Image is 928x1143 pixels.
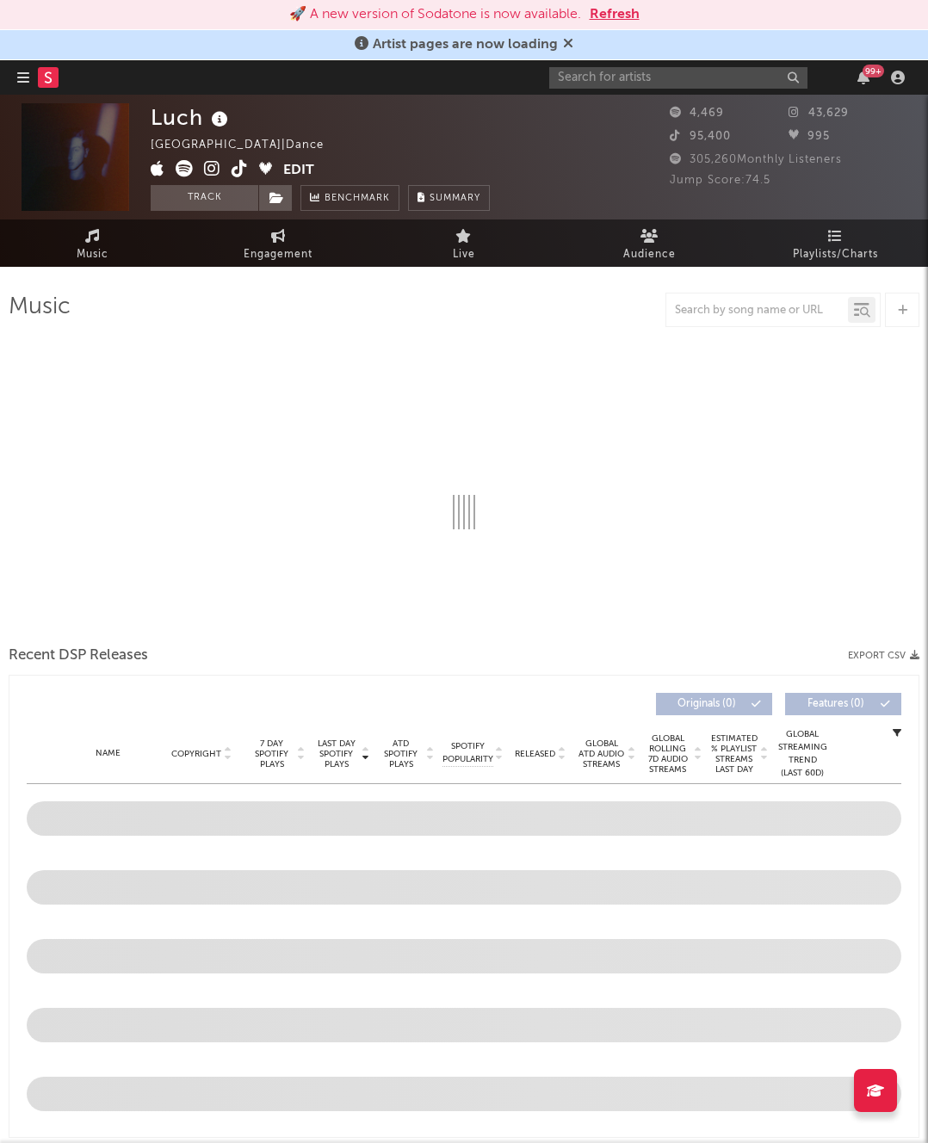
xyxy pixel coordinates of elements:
[244,244,312,265] span: Engagement
[171,749,221,759] span: Copyright
[776,728,828,780] div: Global Streaming Trend (Last 60D)
[283,160,314,182] button: Edit
[789,108,849,119] span: 43,629
[9,646,148,666] span: Recent DSP Releases
[313,738,359,769] span: Last Day Spotify Plays
[789,131,830,142] span: 995
[378,738,424,769] span: ATD Spotify Plays
[557,219,743,267] a: Audience
[151,135,343,156] div: [GEOGRAPHIC_DATA] | Dance
[710,733,758,775] span: Estimated % Playlist Streams Last Day
[623,244,676,265] span: Audience
[666,304,848,318] input: Search by song name or URL
[670,175,770,186] span: Jump Score: 74.5
[300,185,399,211] a: Benchmark
[563,38,573,52] span: Dismiss
[61,747,154,760] div: Name
[670,154,842,165] span: 305,260 Monthly Listeners
[793,244,878,265] span: Playlists/Charts
[667,699,746,709] span: Originals ( 0 )
[796,699,875,709] span: Features ( 0 )
[590,4,640,25] button: Refresh
[371,219,557,267] a: Live
[453,244,475,265] span: Live
[742,219,928,267] a: Playlists/Charts
[325,188,390,209] span: Benchmark
[549,67,807,89] input: Search for artists
[670,131,731,142] span: 95,400
[578,738,625,769] span: Global ATD Audio Streams
[186,219,372,267] a: Engagement
[77,244,108,265] span: Music
[442,740,493,766] span: Spotify Popularity
[863,65,884,77] div: 99 +
[289,4,581,25] div: 🚀 A new version of Sodatone is now available.
[151,103,232,132] div: Luch
[373,38,558,52] span: Artist pages are now loading
[151,185,258,211] button: Track
[848,651,919,661] button: Export CSV
[656,693,772,715] button: Originals(0)
[249,738,294,769] span: 7 Day Spotify Plays
[430,194,480,203] span: Summary
[644,733,691,775] span: Global Rolling 7D Audio Streams
[785,693,901,715] button: Features(0)
[408,185,490,211] button: Summary
[515,749,555,759] span: Released
[670,108,724,119] span: 4,469
[857,71,869,84] button: 99+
